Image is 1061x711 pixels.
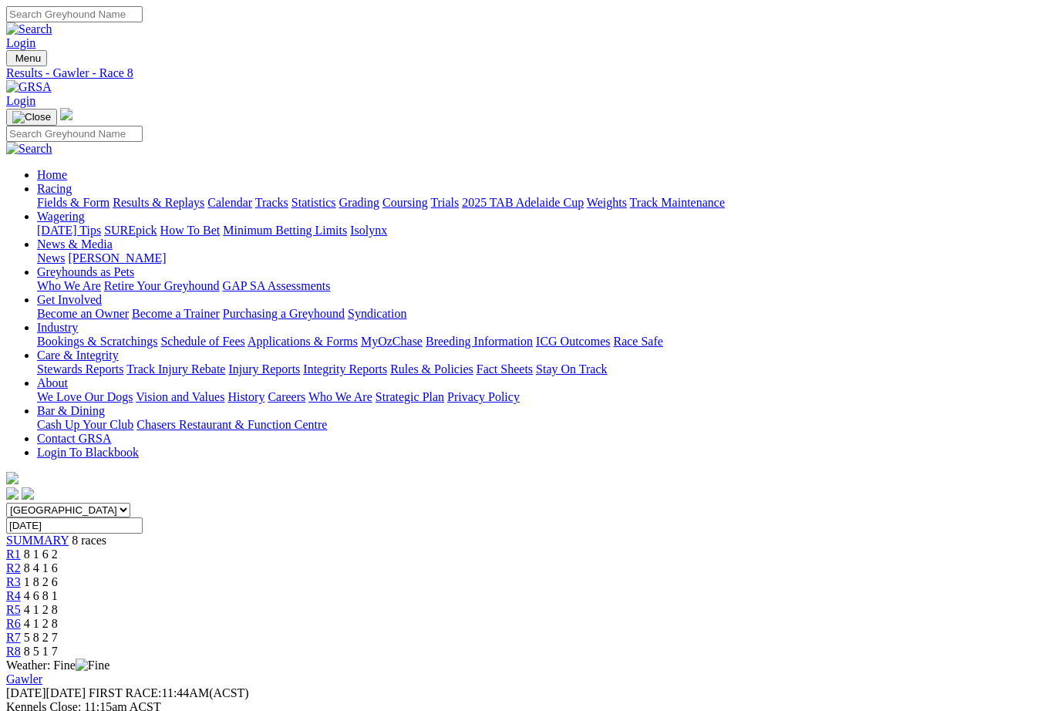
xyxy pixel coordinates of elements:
[390,362,473,376] a: Rules & Policies
[12,111,51,123] img: Close
[37,307,1055,321] div: Get Involved
[462,196,584,209] a: 2025 TAB Adelaide Cup
[37,418,1055,432] div: Bar & Dining
[37,224,1055,238] div: Wagering
[37,196,109,209] a: Fields & Form
[37,307,129,320] a: Become an Owner
[37,238,113,251] a: News & Media
[382,196,428,209] a: Coursing
[37,321,78,334] a: Industry
[37,182,72,195] a: Racing
[37,362,123,376] a: Stewards Reports
[6,645,21,658] a: R8
[24,631,58,644] span: 5 8 2 7
[303,362,387,376] a: Integrity Reports
[223,279,331,292] a: GAP SA Assessments
[227,390,264,403] a: History
[613,335,662,348] a: Race Safe
[37,446,139,459] a: Login To Blackbook
[536,335,610,348] a: ICG Outcomes
[6,6,143,22] input: Search
[6,561,21,575] a: R2
[24,603,58,616] span: 4 1 2 8
[160,335,244,348] a: Schedule of Fees
[104,224,157,237] a: SUREpick
[426,335,533,348] a: Breeding Information
[6,575,21,588] span: R3
[6,686,46,699] span: [DATE]
[24,617,58,630] span: 4 1 2 8
[37,390,1055,404] div: About
[6,631,21,644] a: R7
[6,126,143,142] input: Search
[6,50,47,66] button: Toggle navigation
[37,335,1055,349] div: Industry
[37,293,102,306] a: Get Involved
[37,210,85,223] a: Wagering
[6,534,69,547] a: SUMMARY
[6,617,21,630] a: R6
[37,251,65,265] a: News
[24,645,58,658] span: 8 5 1 7
[6,659,109,672] span: Weather: Fine
[228,362,300,376] a: Injury Reports
[6,672,42,686] a: Gawler
[76,659,109,672] img: Fine
[6,66,1055,80] a: Results - Gawler - Race 8
[24,575,58,588] span: 1 8 2 6
[477,362,533,376] a: Fact Sheets
[376,390,444,403] a: Strategic Plan
[223,224,347,237] a: Minimum Betting Limits
[6,109,57,126] button: Toggle navigation
[6,517,143,534] input: Select date
[37,432,111,445] a: Contact GRSA
[104,279,220,292] a: Retire Your Greyhound
[37,362,1055,376] div: Care & Integrity
[6,603,21,616] a: R5
[6,589,21,602] a: R4
[24,589,58,602] span: 4 6 8 1
[587,196,627,209] a: Weights
[37,279,101,292] a: Who We Are
[37,349,119,362] a: Care & Integrity
[6,686,86,699] span: [DATE]
[348,307,406,320] a: Syndication
[6,22,52,36] img: Search
[37,404,105,417] a: Bar & Dining
[37,196,1055,210] div: Racing
[160,224,221,237] a: How To Bet
[248,335,358,348] a: Applications & Forms
[37,251,1055,265] div: News & Media
[132,307,220,320] a: Become a Trainer
[447,390,520,403] a: Privacy Policy
[6,548,21,561] a: R1
[536,362,607,376] a: Stay On Track
[207,196,252,209] a: Calendar
[37,335,157,348] a: Bookings & Scratchings
[339,196,379,209] a: Grading
[308,390,372,403] a: Who We Are
[255,196,288,209] a: Tracks
[6,487,19,500] img: facebook.svg
[223,307,345,320] a: Purchasing a Greyhound
[37,265,134,278] a: Greyhounds as Pets
[350,224,387,237] a: Isolynx
[15,52,41,64] span: Menu
[37,168,67,181] a: Home
[68,251,166,265] a: [PERSON_NAME]
[136,390,224,403] a: Vision and Values
[60,108,72,120] img: logo-grsa-white.png
[89,686,161,699] span: FIRST RACE:
[430,196,459,209] a: Trials
[22,487,34,500] img: twitter.svg
[72,534,106,547] span: 8 races
[89,686,249,699] span: 11:44AM(ACST)
[6,80,52,94] img: GRSA
[291,196,336,209] a: Statistics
